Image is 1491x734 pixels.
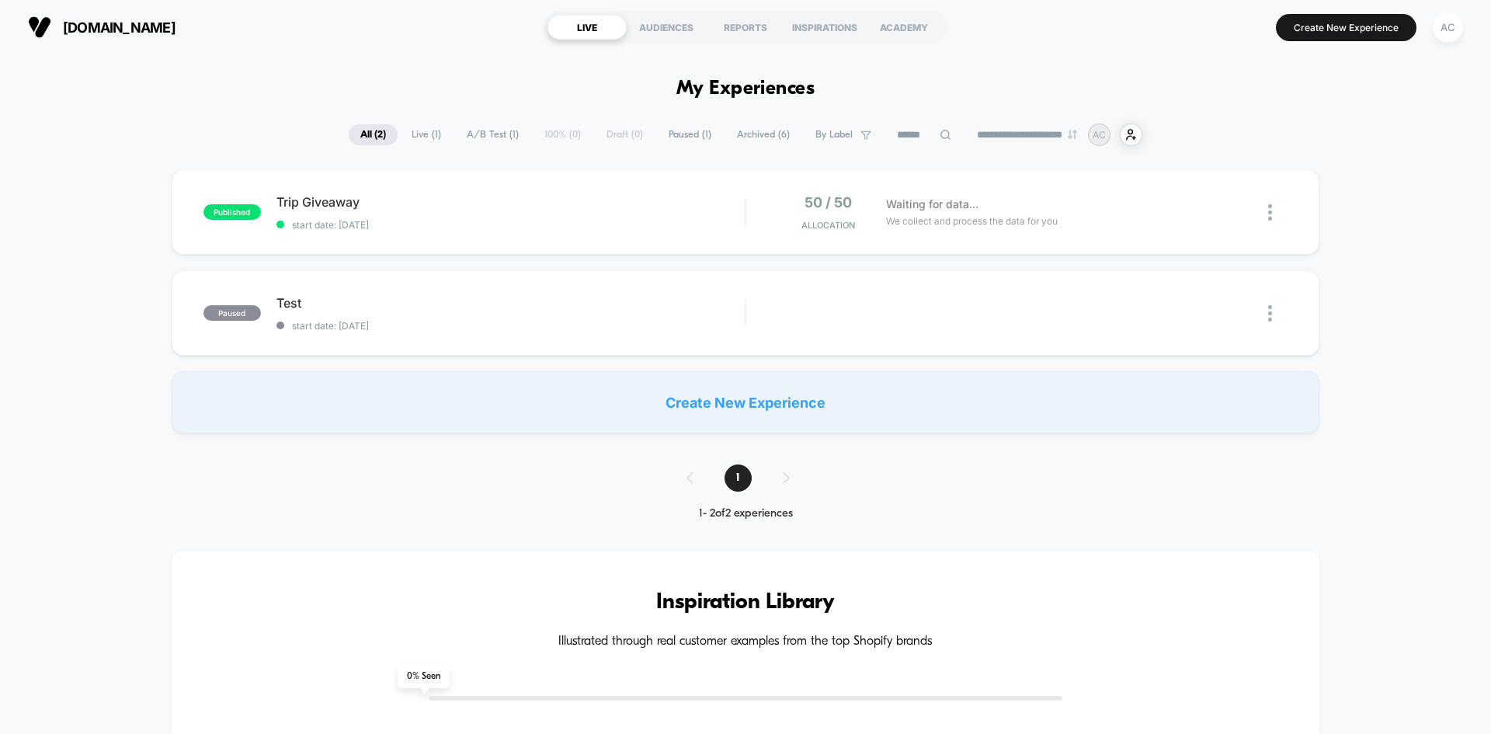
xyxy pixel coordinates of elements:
div: Create New Experience [172,371,1319,433]
span: published [203,204,261,220]
div: AC [1433,12,1463,43]
span: Allocation [801,220,855,231]
div: LIVE [547,15,627,40]
span: A/B Test ( 1 ) [455,124,530,145]
span: [DOMAIN_NAME] [63,19,176,36]
img: close [1268,305,1272,322]
div: INSPIRATIONS [785,15,864,40]
span: Trip Giveaway [276,194,745,210]
img: end [1068,130,1077,139]
span: Test [276,295,745,311]
button: [DOMAIN_NAME] [23,15,180,40]
span: Archived ( 6 ) [725,124,801,145]
span: Paused ( 1 ) [657,124,723,145]
span: 50 / 50 [805,194,852,210]
span: start date: [DATE] [276,320,745,332]
span: 1 [725,464,752,492]
div: AUDIENCES [627,15,706,40]
h3: Inspiration Library [218,590,1273,615]
div: 1 - 2 of 2 experiences [671,507,821,520]
button: AC [1428,12,1468,43]
button: Create New Experience [1276,14,1416,41]
span: paused [203,305,261,321]
span: By Label [815,129,853,141]
img: close [1268,204,1272,221]
h1: My Experiences [676,78,815,100]
div: REPORTS [706,15,785,40]
span: 0 % Seen [398,665,450,688]
h4: Illustrated through real customer examples from the top Shopify brands [218,635,1273,649]
img: Visually logo [28,16,51,39]
span: We collect and process the data for you [886,214,1058,228]
span: All ( 2 ) [349,124,398,145]
span: Live ( 1 ) [400,124,453,145]
div: ACADEMY [864,15,944,40]
span: Waiting for data... [886,196,978,213]
span: start date: [DATE] [276,219,745,231]
p: AC [1093,129,1106,141]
